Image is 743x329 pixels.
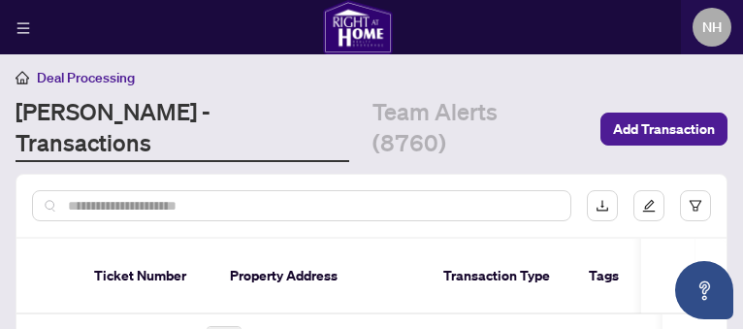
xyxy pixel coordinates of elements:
[613,114,715,145] span: Add Transaction
[372,96,574,162] a: Team Alerts (8760)
[633,190,664,221] button: edit
[642,199,656,213] span: edit
[587,190,618,221] button: download
[689,199,702,213] span: filter
[16,96,349,162] a: [PERSON_NAME] - Transactions
[428,239,573,314] th: Transaction Type
[16,71,29,84] span: home
[596,199,609,213] span: download
[16,21,30,35] span: menu
[702,16,722,38] span: NH
[675,261,733,319] button: Open asap
[37,69,135,86] span: Deal Processing
[680,190,711,221] button: filter
[79,239,214,314] th: Ticket Number
[600,113,727,146] button: Add Transaction
[214,239,428,314] th: Property Address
